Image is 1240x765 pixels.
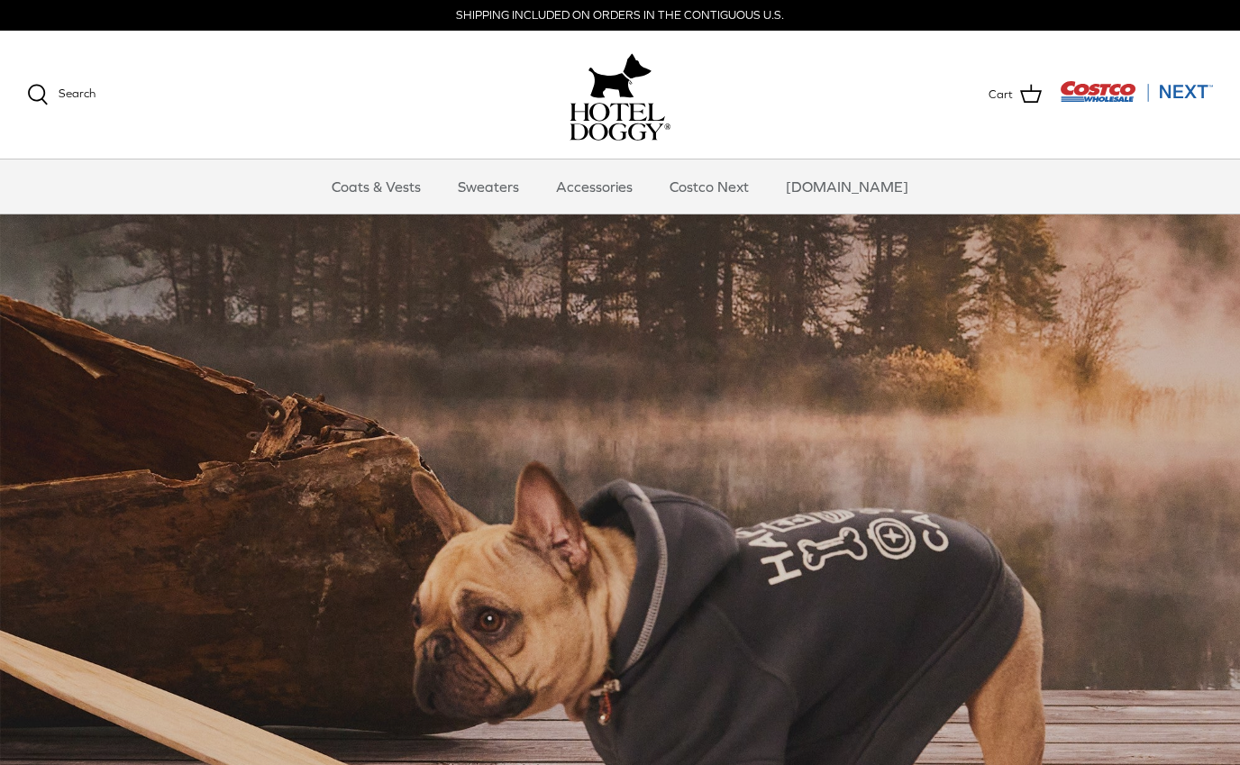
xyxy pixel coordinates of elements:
a: [DOMAIN_NAME] [770,159,925,214]
a: Coats & Vests [315,159,437,214]
img: hoteldoggycom [570,103,670,141]
img: hoteldoggy.com [588,49,652,103]
a: Search [27,84,96,105]
a: Sweaters [442,159,535,214]
span: Search [59,87,96,100]
a: hoteldoggy.com hoteldoggycom [570,49,670,141]
a: Accessories [540,159,649,214]
a: Cart [989,83,1042,106]
a: Costco Next [653,159,765,214]
a: Visit Costco Next [1060,92,1213,105]
span: Cart [989,86,1013,105]
img: Costco Next [1060,80,1213,103]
